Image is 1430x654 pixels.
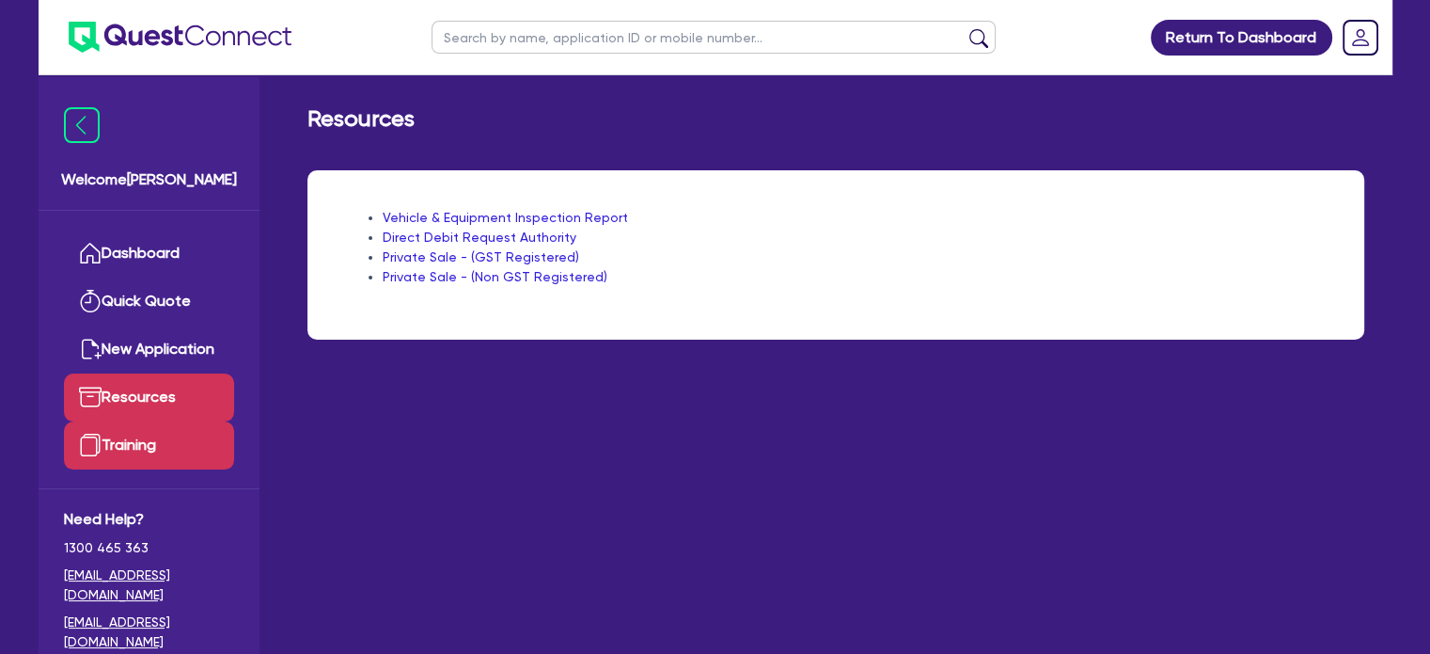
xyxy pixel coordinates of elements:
[383,230,576,245] a: Direct Debit Request Authority
[383,249,579,264] a: Private Sale - (GST Registered)
[1151,20,1332,56] a: Return To Dashboard
[383,210,628,225] a: Vehicle & Equipment Inspection Report
[1336,13,1385,62] a: Dropdown toggle
[69,22,291,53] img: quest-connect-logo-blue
[64,374,234,422] a: Resources
[64,230,234,278] a: Dashboard
[79,290,102,312] img: quick-quote
[64,278,234,326] a: Quick Quote
[432,21,996,54] input: Search by name, application ID or mobile number...
[64,422,234,470] a: Training
[64,566,234,605] a: [EMAIL_ADDRESS][DOMAIN_NAME]
[64,326,234,374] a: New Application
[307,105,415,133] h2: Resources
[64,107,100,143] img: icon-menu-close
[64,613,234,652] a: [EMAIL_ADDRESS][DOMAIN_NAME]
[79,386,102,408] img: resources
[79,338,102,360] img: new-application
[79,434,102,456] img: training
[64,538,234,558] span: 1300 465 363
[61,168,237,191] span: Welcome [PERSON_NAME]
[64,508,234,531] span: Need Help?
[383,269,607,284] a: Private Sale - (Non GST Registered)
